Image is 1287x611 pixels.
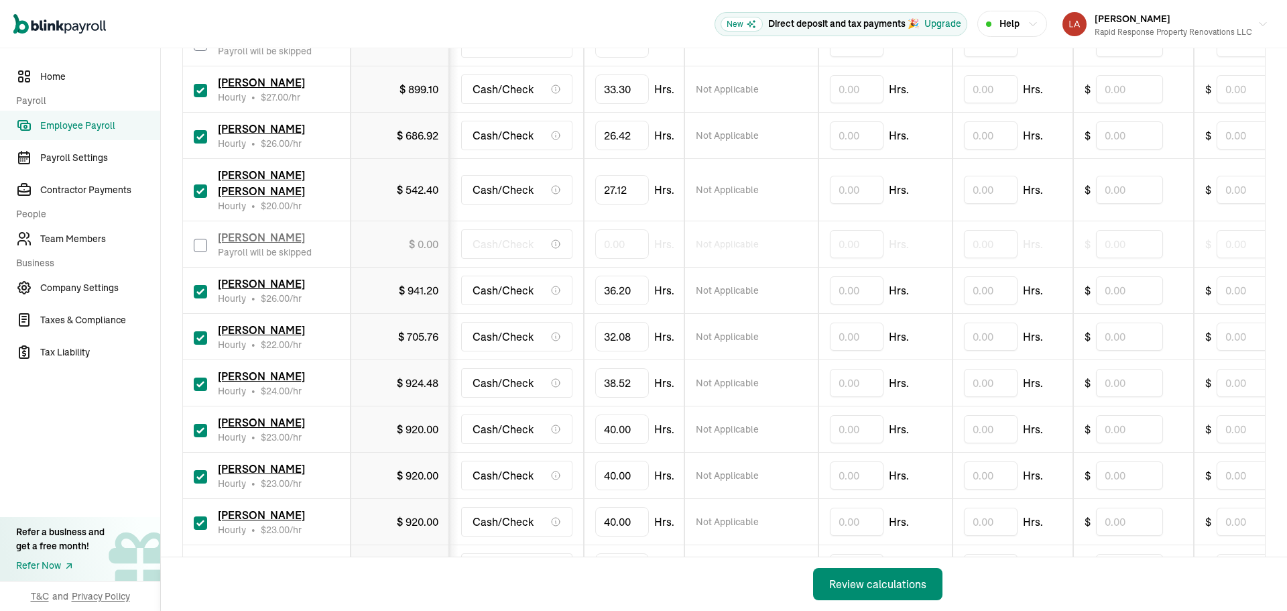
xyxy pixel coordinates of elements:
[889,127,909,144] span: Hrs.
[261,200,290,212] span: $
[964,323,1018,351] input: 0.00
[218,231,305,244] span: [PERSON_NAME]
[16,256,152,270] span: Business
[473,421,534,437] span: Cash/Check
[397,514,438,530] div: $
[218,168,305,198] span: [PERSON_NAME] [PERSON_NAME]
[1085,127,1091,144] span: $
[261,91,300,104] span: /hr
[1096,369,1163,397] input: 0.00
[964,276,1018,304] input: 0.00
[1217,461,1284,490] input: 0.00
[16,94,152,108] span: Payroll
[16,559,105,573] a: Refer Now
[1023,329,1043,345] span: Hrs.
[595,276,649,305] input: TextInput
[1095,13,1170,25] span: [PERSON_NAME]
[1096,230,1163,258] input: 0.00
[595,121,649,150] input: TextInput
[1085,81,1091,97] span: $
[829,576,926,592] div: Review calculations
[40,313,160,327] span: Taxes & Compliance
[1085,467,1091,484] span: $
[261,199,302,213] span: /hr
[266,524,290,536] span: 23.00
[964,121,1018,150] input: 0.00
[218,508,305,522] span: [PERSON_NAME]
[830,554,883,582] input: 0.00
[1205,421,1211,437] span: $
[654,127,674,144] span: Hrs.
[830,276,883,304] input: 0.00
[397,375,438,391] div: $
[399,282,438,298] div: $
[397,127,438,144] div: $
[1085,514,1091,530] span: $
[251,91,255,104] span: •
[1096,75,1163,103] input: 0.00
[40,70,160,84] span: Home
[397,421,438,437] div: $
[406,183,438,197] span: 542.40
[721,17,763,32] span: New
[696,129,759,142] span: Not Applicable
[1023,375,1043,391] span: Hrs.
[696,284,759,297] span: Not Applicable
[1085,282,1091,298] span: $
[768,17,919,31] p: Direct deposit and tax payments 🎉
[218,462,305,476] span: [PERSON_NAME]
[266,431,290,443] span: 23.00
[977,11,1047,37] button: Help
[1095,26,1252,38] div: Rapid Response Property Renovations LLC
[1023,182,1043,198] span: Hrs.
[1096,176,1163,204] input: 0.00
[830,176,883,204] input: 0.00
[398,329,438,345] div: $
[1023,81,1043,97] span: Hrs.
[72,590,130,603] span: Privacy Policy
[261,338,302,351] span: /hr
[261,477,302,490] span: /hr
[964,461,1018,490] input: 0.00
[261,292,290,304] span: $
[595,368,649,398] input: TextInput
[1085,329,1091,345] span: $
[1085,236,1091,252] span: $
[406,515,438,529] span: 920.00
[218,523,246,537] span: Hourly
[266,91,288,103] span: 27.00
[696,423,759,436] span: Not Applicable
[400,81,438,97] div: $
[40,345,160,359] span: Tax Liability
[218,477,246,490] span: Hourly
[696,515,759,529] span: Not Applicable
[696,237,759,251] span: Not Applicable
[1217,323,1284,351] input: 0.00
[889,329,909,345] span: Hrs.
[696,376,759,390] span: Not Applicable
[595,461,649,490] input: TextInput
[218,555,305,568] span: [PERSON_NAME]
[1205,329,1211,345] span: $
[1023,514,1043,530] span: Hrs.
[1023,127,1043,144] span: Hrs.
[473,375,534,391] span: Cash/Check
[595,507,649,537] input: TextInput
[473,81,534,97] span: Cash/Check
[964,176,1018,204] input: 0.00
[251,477,255,490] span: •
[406,423,438,436] span: 920.00
[595,74,649,104] input: TextInput
[251,199,255,213] span: •
[964,554,1018,582] input: 0.00
[409,236,438,252] div: $
[16,207,152,221] span: People
[261,292,302,305] span: /hr
[654,236,674,252] span: Hrs.
[1205,514,1211,530] span: $
[218,44,312,58] div: Payroll will be skipped
[654,375,674,391] span: Hrs.
[261,385,290,397] span: $
[218,122,305,135] span: [PERSON_NAME]
[1205,282,1211,298] span: $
